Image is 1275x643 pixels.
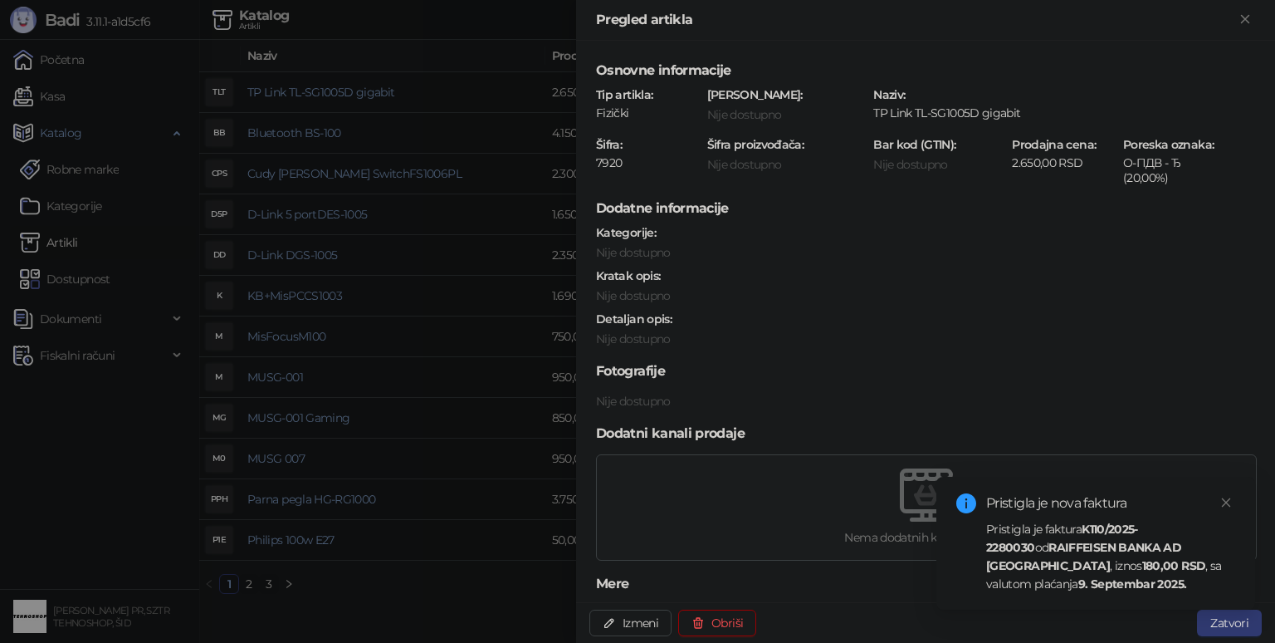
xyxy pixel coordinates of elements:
[1010,155,1118,170] div: 2.650,00 RSD
[596,225,656,240] strong: Kategorije :
[1123,137,1214,152] strong: Poreska oznaka :
[1121,155,1229,185] div: О-ПДВ - Ђ (20,00%)
[589,610,672,636] button: Izmeni
[1235,10,1255,30] button: Zatvori
[594,155,702,170] div: 7920
[596,331,671,346] span: Nije dostupno
[956,493,976,513] span: info-circle
[1220,497,1232,508] span: close
[707,137,804,152] strong: Šifra proizvođača :
[763,601,834,616] strong: Prodajna JM :
[678,610,756,636] button: Obriši
[1012,137,1096,152] strong: Prodajna cena :
[596,288,671,303] span: Nije dostupno
[597,528,1256,547] div: Nema dodatnih kanala prodaje
[1078,577,1186,591] strong: 9. Septembar 2025.
[707,107,782,122] span: Nije dostupno
[1197,610,1262,636] button: Zatvori
[596,137,622,152] strong: Šifra :
[596,199,1255,218] h5: Dodatne informacije
[707,87,803,102] strong: [PERSON_NAME] :
[873,157,948,172] span: Nije dostupno
[929,601,997,616] strong: Bruto masa :
[986,522,1138,555] strong: K110/2025-2280030
[596,312,672,326] strong: Detaljan opis :
[873,137,955,152] strong: Bar kod (GTIN) :
[596,601,671,616] strong: Količina u JM :
[873,87,905,102] strong: Naziv :
[1217,493,1235,512] a: Close
[872,106,1257,120] div: TP Link TL-SG1005D gigabit
[594,106,702,120] div: Fizički
[596,245,671,260] span: Nije dostupno
[596,394,671,409] span: Nije dostupno
[986,493,1235,513] div: Pristigla je nova faktura
[596,424,1255,444] h5: Dodatni kanali prodaje
[596,268,660,283] strong: Kratak opis :
[596,574,1255,594] h5: Mere
[596,10,1235,30] div: Pregled artikla
[986,540,1181,573] strong: RAIFFEISEN BANKA AD [GEOGRAPHIC_DATA]
[596,61,1255,81] h5: Osnovne informacije
[986,520,1235,593] div: Pristigla je faktura od , iznos , sa valutom plaćanja
[1142,558,1206,573] strong: 180,00 RSD
[596,361,1255,381] h5: Fotografije
[707,157,782,172] span: Nije dostupno
[596,87,652,102] strong: Tip artikla :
